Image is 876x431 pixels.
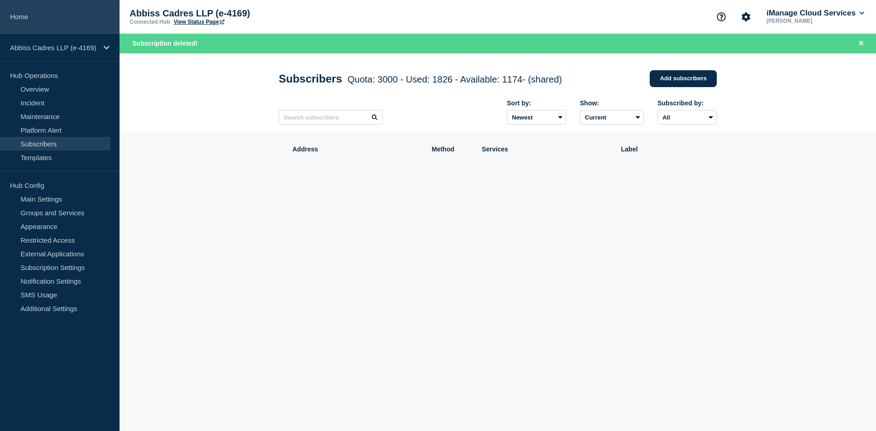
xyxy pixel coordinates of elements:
span: Services [482,145,607,153]
p: Abbiss Cadres LLP (e-4169) [130,8,312,19]
select: Sort by [507,110,566,125]
button: Close banner [855,38,867,49]
span: Method [432,145,468,153]
p: Abbiss Cadres LLP (e-4169) [10,44,98,52]
span: Quota: 3000 - Used: 1826 - Available: 1174 - (shared) [348,74,562,84]
select: Subscribed by [657,110,717,125]
div: Subscribed by: [657,99,717,107]
a: View Status Page [174,19,224,25]
p: Connected Hub [130,19,170,25]
div: Sort by: [507,99,566,107]
button: Support [712,7,731,26]
button: iManage Cloud Services [765,9,866,18]
p: [PERSON_NAME] [765,18,860,24]
span: Subscription deleted! [132,40,198,47]
div: Show: [580,99,644,107]
input: Search subscribers [279,110,383,125]
a: Add subscribers [650,70,717,87]
span: Address [292,145,418,153]
span: Label [621,145,703,153]
h1: Subscribers [279,73,562,85]
select: Deleted [580,110,644,125]
button: Account settings [736,7,756,26]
